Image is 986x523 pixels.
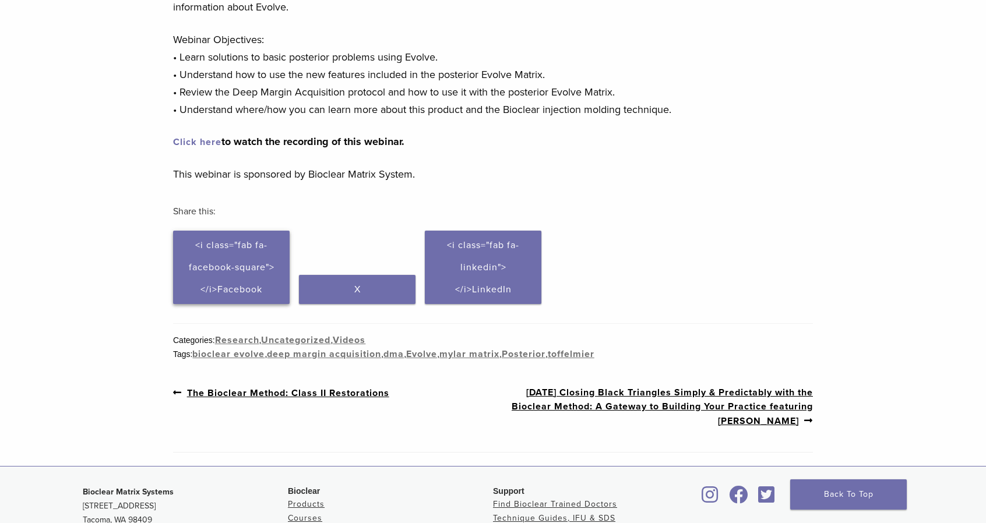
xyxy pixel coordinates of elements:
div: Categories: , , [173,333,813,347]
a: Courses [288,513,322,523]
a: <i class="fab fa-linkedin"></i>LinkedIn [425,231,541,304]
a: Bioclear [754,493,779,504]
a: Bioclear [725,493,752,504]
a: bioclear evolve [192,348,265,360]
span: Bioclear [288,486,320,496]
a: Find Bioclear Trained Doctors [493,499,617,509]
a: Posterior [502,348,545,360]
a: dma [383,348,404,360]
a: Back To Top [790,479,907,510]
nav: Post Navigation [173,361,813,453]
a: <i class="fab fa-facebook-square"></i>Facebook [173,231,290,304]
span: <i class="fab fa-linkedin"></i>LinkedIn [447,239,519,295]
a: [DATE] Closing Black Triangles Simply & Predictably with the Bioclear Method: A Gateway to Buildi... [493,386,813,428]
a: Uncategorized [261,334,330,346]
span: <i class="fab fa-facebook-square"></i>Facebook [189,239,274,295]
p: Webinar Objectives: • Learn solutions to basic posterior problems using Evolve. • Understand how ... [173,31,813,118]
strong: to watch the recording of this webinar. [173,135,404,148]
span: X [354,284,361,295]
span: Support [493,486,524,496]
a: Research [215,334,259,346]
a: Products [288,499,325,509]
a: Evolve [406,348,437,360]
p: This webinar is sponsored by Bioclear Matrix System. [173,165,813,183]
a: mylar matrix [439,348,499,360]
a: Bioclear [698,493,723,504]
a: undefined (opens in a new tab) [173,136,221,148]
a: X [299,275,415,304]
strong: Bioclear Matrix Systems [83,487,174,497]
a: Videos [333,334,365,346]
div: Tags: , , , , , , [173,347,813,361]
a: Technique Guides, IFU & SDS [493,513,615,523]
a: The Bioclear Method: Class II Restorations [173,386,389,400]
a: toffelmier [548,348,594,360]
a: deep margin acquisition [267,348,381,360]
h3: Share this: [173,197,813,225]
